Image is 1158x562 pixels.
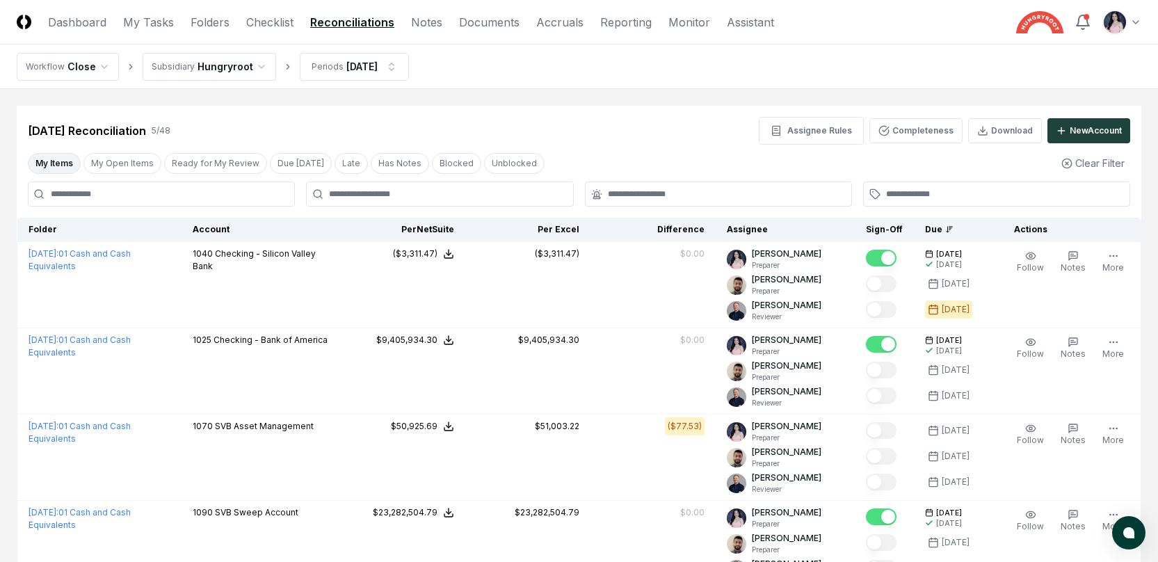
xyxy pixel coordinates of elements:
[48,14,106,31] a: Dashboard
[346,59,378,74] div: [DATE]
[942,390,970,402] div: [DATE]
[312,61,344,73] div: Periods
[752,420,821,433] p: [PERSON_NAME]
[942,450,970,463] div: [DATE]
[29,335,131,358] a: [DATE]:01 Cash and Cash Equivalents
[1017,435,1044,445] span: Follow
[340,218,465,242] th: Per NetSuite
[193,223,329,236] div: Account
[310,14,394,31] a: Reconciliations
[391,420,437,433] div: $50,925.69
[1003,223,1130,236] div: Actions
[1058,420,1088,449] button: Notes
[373,506,454,519] button: $23,282,504.79
[29,421,58,431] span: [DATE] :
[680,248,705,260] div: $0.00
[191,14,230,31] a: Folders
[459,14,520,31] a: Documents
[936,335,962,346] span: [DATE]
[866,250,896,266] button: Mark complete
[752,334,821,346] p: [PERSON_NAME]
[376,334,454,346] button: $9,405,934.30
[391,420,454,433] button: $50,925.69
[1070,125,1122,137] div: New Account
[866,422,896,439] button: Mark complete
[752,433,821,443] p: Preparer
[752,372,821,383] p: Preparer
[680,506,705,519] div: $0.00
[1014,506,1047,536] button: Follow
[866,275,896,292] button: Mark complete
[942,278,970,290] div: [DATE]
[29,335,58,345] span: [DATE] :
[752,273,821,286] p: [PERSON_NAME]
[866,448,896,465] button: Mark complete
[1014,334,1047,363] button: Follow
[727,422,746,442] img: ACg8ocK1rwy8eqCe8mfIxWeyxIbp_9IQcG1JX1XyIUBvatxmYFCosBjk=s96-c
[727,275,746,295] img: d09822cc-9b6d-4858-8d66-9570c114c672_214030b4-299a-48fd-ad93-fc7c7aef54c6.png
[752,458,821,469] p: Preparer
[866,474,896,490] button: Mark complete
[1061,521,1086,531] span: Notes
[17,15,31,29] img: Logo
[17,218,182,242] th: Folder
[214,335,328,345] span: Checking - Bank of America
[866,336,896,353] button: Mark complete
[600,14,652,31] a: Reporting
[518,334,579,346] div: $9,405,934.30
[152,125,170,137] div: 5 / 48
[28,153,81,174] button: My Items
[752,299,821,312] p: [PERSON_NAME]
[393,248,454,260] button: ($3,311.47)
[535,420,579,433] div: $51,003.22
[193,335,211,345] span: 1025
[727,534,746,554] img: d09822cc-9b6d-4858-8d66-9570c114c672_214030b4-299a-48fd-ad93-fc7c7aef54c6.png
[215,507,298,517] span: SVB Sweep Account
[193,421,213,431] span: 1070
[335,153,368,174] button: Late
[26,61,65,73] div: Workflow
[193,248,213,259] span: 1040
[432,153,481,174] button: Blocked
[866,534,896,551] button: Mark complete
[752,385,821,398] p: [PERSON_NAME]
[680,334,705,346] div: $0.00
[1058,248,1088,277] button: Notes
[411,14,442,31] a: Notes
[29,248,131,271] a: [DATE]:01 Cash and Cash Equivalents
[855,218,914,242] th: Sign-Off
[936,508,962,518] span: [DATE]
[536,14,584,31] a: Accruals
[752,312,821,322] p: Reviewer
[716,218,855,242] th: Assignee
[83,153,161,174] button: My Open Items
[1058,334,1088,363] button: Notes
[752,260,821,271] p: Preparer
[515,506,579,519] div: $23,282,504.79
[193,507,213,517] span: 1090
[727,14,774,31] a: Assistant
[866,301,896,318] button: Mark complete
[727,474,746,493] img: ACg8ocLvq7MjQV6RZF1_Z8o96cGG_vCwfvrLdMx8PuJaibycWA8ZaAE=s96-c
[759,117,864,145] button: Assignee Rules
[1056,150,1130,176] button: Clear Filter
[866,387,896,404] button: Mark complete
[752,472,821,484] p: [PERSON_NAME]
[1100,506,1127,536] button: More
[727,250,746,269] img: ACg8ocK1rwy8eqCe8mfIxWeyxIbp_9IQcG1JX1XyIUBvatxmYFCosBjk=s96-c
[752,532,821,545] p: [PERSON_NAME]
[535,248,579,260] div: ($3,311.47)
[1061,348,1086,359] span: Notes
[1017,348,1044,359] span: Follow
[942,536,970,549] div: [DATE]
[968,118,1042,143] button: Download
[17,53,409,81] nav: breadcrumb
[465,218,590,242] th: Per Excel
[869,118,963,143] button: Completeness
[752,346,821,357] p: Preparer
[590,218,716,242] th: Difference
[668,14,710,31] a: Monitor
[152,61,195,73] div: Subsidiary
[727,336,746,355] img: ACg8ocK1rwy8eqCe8mfIxWeyxIbp_9IQcG1JX1XyIUBvatxmYFCosBjk=s96-c
[1112,516,1145,549] button: atlas-launcher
